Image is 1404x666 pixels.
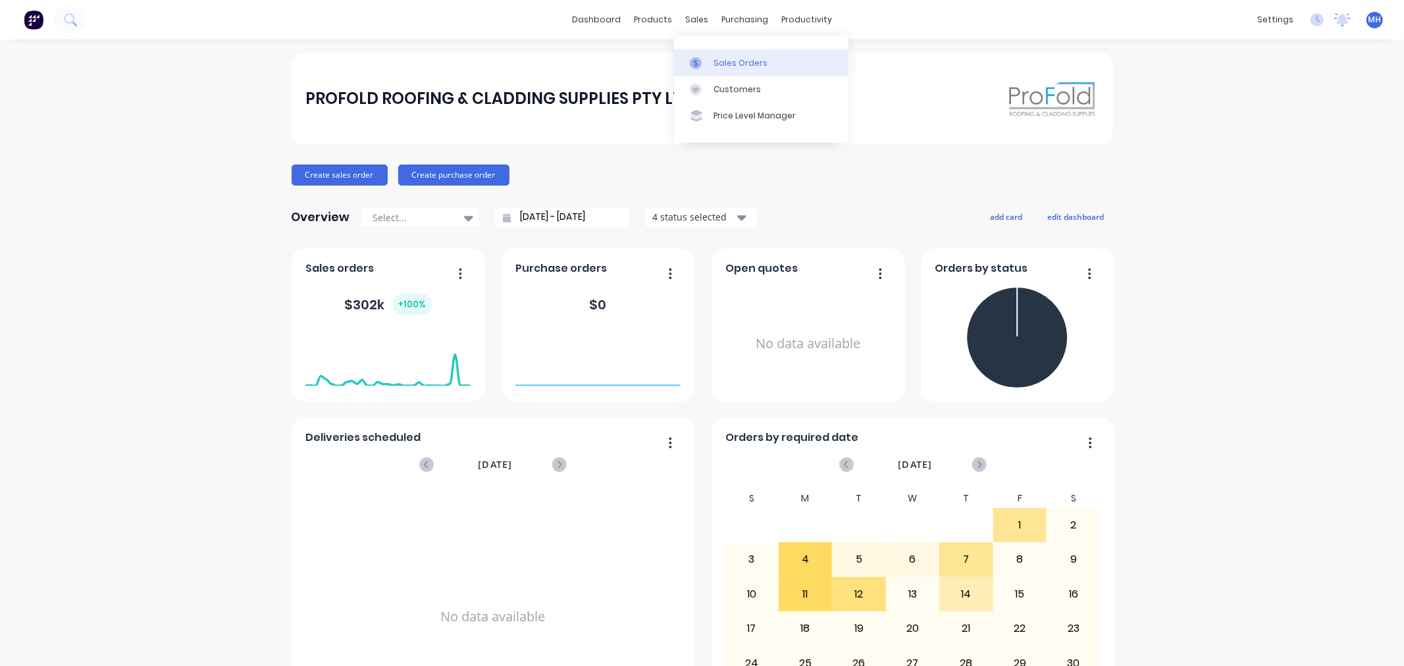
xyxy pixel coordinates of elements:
[725,612,778,645] div: 17
[398,165,509,186] button: Create purchase order
[393,294,432,315] div: + 100 %
[725,543,778,576] div: 3
[652,210,735,224] div: 4 status selected
[478,457,512,472] span: [DATE]
[674,76,848,103] a: Customers
[994,543,1047,576] div: 8
[1047,489,1101,508] div: S
[994,509,1047,542] div: 1
[645,207,757,227] button: 4 status selected
[887,612,939,645] div: 20
[779,578,832,611] div: 11
[940,543,993,576] div: 7
[994,612,1047,645] div: 22
[887,578,939,611] div: 13
[305,261,374,276] span: Sales orders
[24,10,43,30] img: Factory
[833,612,885,645] div: 19
[565,10,627,30] a: dashboard
[515,261,607,276] span: Purchase orders
[725,578,778,611] div: 10
[1047,543,1100,576] div: 9
[833,578,885,611] div: 12
[1047,578,1100,611] div: 16
[779,612,832,645] div: 18
[898,457,932,472] span: [DATE]
[886,489,940,508] div: W
[775,10,839,30] div: productivity
[590,295,607,315] div: $ 0
[725,282,891,406] div: No data available
[982,208,1031,225] button: add card
[305,86,694,112] div: PROFOLD ROOFING & CLADDING SUPPLIES PTY LTD
[674,49,848,76] a: Sales Orders
[833,543,885,576] div: 5
[1039,208,1113,225] button: edit dashboard
[939,489,993,508] div: T
[715,10,775,30] div: purchasing
[935,261,1027,276] span: Orders by status
[832,489,886,508] div: T
[725,430,858,446] span: Orders by required date
[1006,76,1099,122] img: PROFOLD ROOFING & CLADDING SUPPLIES PTY LTD
[725,261,798,276] span: Open quotes
[779,489,833,508] div: M
[292,204,350,230] div: Overview
[725,489,779,508] div: S
[292,165,388,186] button: Create sales order
[714,57,767,69] div: Sales Orders
[940,612,993,645] div: 21
[887,543,939,576] div: 6
[994,578,1047,611] div: 15
[993,489,1047,508] div: F
[1047,509,1100,542] div: 2
[345,294,432,315] div: $ 302k
[1368,14,1382,26] span: MH
[940,578,993,611] div: 14
[674,103,848,129] a: Price Level Manager
[627,10,679,30] div: products
[1047,612,1100,645] div: 23
[714,84,761,95] div: Customers
[714,110,796,122] div: Price Level Manager
[779,543,832,576] div: 4
[1251,10,1300,30] div: settings
[679,10,715,30] div: sales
